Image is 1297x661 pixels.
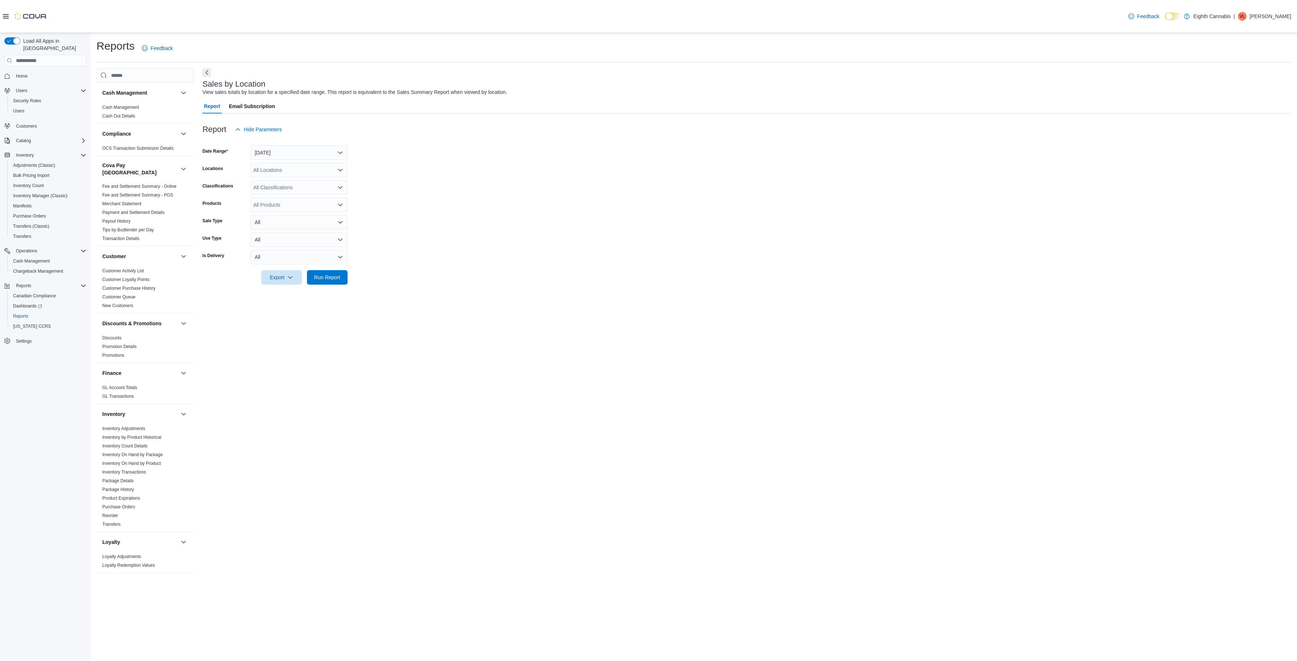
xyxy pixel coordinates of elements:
span: Inventory [13,151,86,160]
button: Cova Pay [GEOGRAPHIC_DATA] [179,165,188,173]
a: Dashboards [7,301,89,311]
a: Merchant Statement [102,201,141,206]
button: Catalog [1,136,89,146]
span: Transfers (Classic) [13,223,49,229]
button: Finance [179,369,188,377]
button: Users [1,86,89,96]
span: GL Account Totals [102,385,137,391]
p: | [1234,12,1235,21]
a: Security Roles [10,96,44,105]
span: Promotions [102,352,124,358]
span: Cash Management [13,258,50,264]
span: Cash Management [102,104,139,110]
span: Adjustments (Classic) [10,161,86,170]
span: Transfers [13,234,31,239]
span: Bulk Pricing Import [10,171,86,180]
span: Loyalty Redemption Values [102,562,155,568]
button: Inventory Manager (Classic) [7,191,89,201]
div: Val Lapin [1238,12,1247,21]
a: Transfers [10,232,34,241]
span: GL Transactions [102,393,134,399]
button: Open list of options [337,185,343,190]
h3: Finance [102,369,122,377]
span: Purchase Orders [13,213,46,219]
a: Transfers [102,522,120,527]
a: Customers [13,122,40,131]
button: [US_STATE] CCRS [7,321,89,331]
button: Users [7,106,89,116]
span: Customers [16,123,37,129]
span: Reorder [102,513,118,519]
span: Customer Activity List [102,268,144,274]
button: [DATE] [250,145,348,160]
span: Reports [10,312,86,321]
a: Reorder [102,513,118,518]
span: Inventory On Hand by Product [102,460,161,466]
span: [US_STATE] CCRS [13,323,51,329]
span: Washington CCRS [10,322,86,331]
span: Manifests [13,203,32,209]
a: Dashboards [10,302,45,310]
div: View sales totals by location for a specified date range. This report is equivalent to the Sales ... [202,88,507,96]
p: [PERSON_NAME] [1249,12,1291,21]
span: Package Details [102,478,134,484]
a: Purchase Orders [102,504,135,509]
span: Bulk Pricing Import [13,173,50,178]
a: New Customers [102,303,133,308]
span: Users [16,88,27,94]
a: Payout History [102,219,131,224]
span: Chargeback Management [13,268,63,274]
span: Users [13,108,24,114]
span: Fee and Settlement Summary - Online [102,183,177,189]
label: Classifications [202,183,233,189]
span: Email Subscription [229,99,275,113]
span: Payout History [102,218,131,224]
span: Hide Parameters [244,126,282,133]
button: Cash Management [7,256,89,266]
button: Reports [13,281,34,290]
h3: Discounts & Promotions [102,320,161,327]
span: Report [204,99,220,113]
span: Reports [13,281,86,290]
h3: Sales by Location [202,80,266,88]
span: Transfers (Classic) [10,222,86,231]
button: Settings [1,336,89,346]
span: Export [266,270,297,285]
span: Operations [13,247,86,255]
div: Loyalty [97,552,194,573]
button: Users [13,86,30,95]
button: Reports [7,311,89,321]
span: Inventory by Product Historical [102,434,161,440]
div: Discounts & Promotions [97,334,194,363]
button: Canadian Compliance [7,291,89,301]
a: Tips by Budtender per Day [102,227,154,232]
button: Inventory Count [7,181,89,191]
span: Catalog [16,138,31,144]
button: Loyalty [179,538,188,546]
button: Transfers [7,231,89,241]
span: Inventory Manager (Classic) [13,193,67,199]
span: Customer Loyalty Points [102,277,149,282]
button: Reports [1,281,89,291]
button: Inventory [179,410,188,418]
span: Inventory Transactions [102,469,146,475]
span: VL [1240,12,1245,21]
span: Purchase Orders [102,504,135,510]
span: Inventory Manager (Classic) [10,191,86,200]
a: Inventory On Hand by Package [102,452,163,457]
h3: Inventory [102,410,125,418]
label: Date Range [202,148,228,154]
h1: Reports [97,39,135,53]
a: Canadian Compliance [10,292,59,300]
span: Product Expirations [102,495,140,501]
a: Reports [10,312,31,321]
span: Run Report [314,274,340,281]
span: Reports [13,313,28,319]
span: Discounts [102,335,122,341]
button: All [250,232,348,247]
span: Feedback [151,45,173,52]
span: Home [13,71,86,80]
button: Bulk Pricing Import [7,170,89,181]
